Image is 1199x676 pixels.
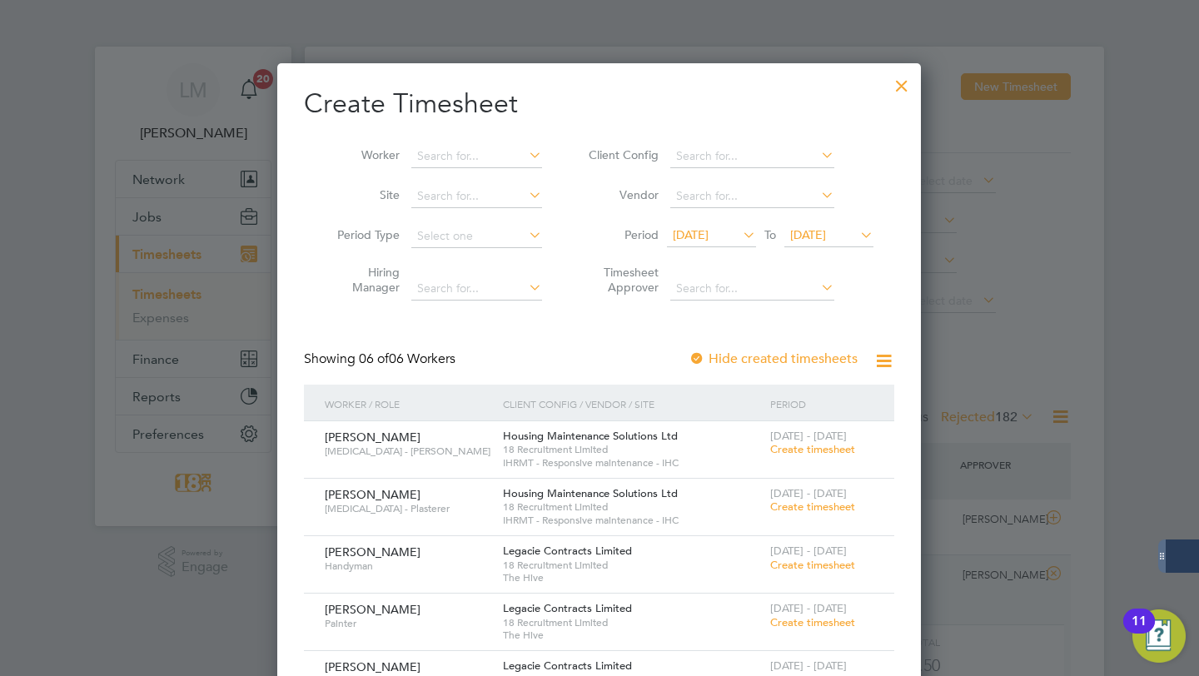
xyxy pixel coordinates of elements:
span: Housing Maintenance Solutions Ltd [503,429,678,443]
span: [PERSON_NAME] [325,487,420,502]
span: [PERSON_NAME] [325,544,420,559]
label: Period [584,227,659,242]
input: Select one [411,225,542,248]
span: Create timesheet [770,615,855,629]
span: 06 of [359,350,389,367]
input: Search for... [670,145,834,168]
span: Legacie Contracts Limited [503,601,632,615]
label: Vendor [584,187,659,202]
button: Open Resource Center, 11 new notifications [1132,609,1186,663]
span: Legacie Contracts Limited [503,659,632,673]
span: 18 Recruitment Limited [503,559,762,572]
span: [DATE] - [DATE] [770,601,847,615]
input: Search for... [670,185,834,208]
span: [PERSON_NAME] [325,430,420,445]
span: [DATE] - [DATE] [770,429,847,443]
span: [DATE] - [DATE] [770,659,847,673]
label: Client Config [584,147,659,162]
span: Create timesheet [770,500,855,514]
span: [PERSON_NAME] [325,602,420,617]
div: Worker / Role [321,385,499,423]
span: [DATE] - [DATE] [770,544,847,558]
span: 18 Recruitment Limited [503,616,762,629]
input: Search for... [411,277,542,301]
span: Handyman [325,559,490,573]
span: 06 Workers [359,350,455,367]
span: Create timesheet [770,442,855,456]
input: Search for... [670,277,834,301]
input: Search for... [411,185,542,208]
span: [PERSON_NAME] [325,659,420,674]
span: The Hive [503,629,762,642]
span: 18 Recruitment Limited [503,443,762,456]
label: Worker [325,147,400,162]
h2: Create Timesheet [304,87,894,122]
span: IHRMT - Responsive maintenance - IHC [503,456,762,470]
input: Search for... [411,145,542,168]
span: To [759,224,781,246]
span: The Hive [503,571,762,584]
span: [DATE] [673,227,709,242]
label: Site [325,187,400,202]
label: Hiring Manager [325,265,400,295]
span: IHRMT - Responsive maintenance - IHC [503,514,762,527]
div: Client Config / Vendor / Site [499,385,766,423]
span: [DATE] [790,227,826,242]
span: [DATE] - [DATE] [770,486,847,500]
span: Housing Maintenance Solutions Ltd [503,486,678,500]
div: 11 [1132,621,1147,643]
span: 18 Recruitment Limited [503,500,762,514]
span: Painter [325,617,490,630]
div: Showing [304,350,459,368]
label: Period Type [325,227,400,242]
div: Period [766,385,878,423]
span: Legacie Contracts Limited [503,544,632,558]
label: Timesheet Approver [584,265,659,295]
label: Hide created timesheets [689,350,858,367]
span: [MEDICAL_DATA] - Plasterer [325,502,490,515]
span: Create timesheet [770,558,855,572]
span: [MEDICAL_DATA] - [PERSON_NAME] [325,445,490,458]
